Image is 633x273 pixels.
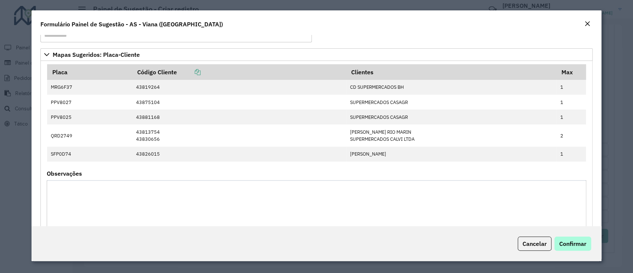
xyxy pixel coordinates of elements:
[47,169,82,178] label: Observações
[132,110,346,124] td: 43881168
[584,21,590,27] em: Fechar
[582,19,593,29] button: Close
[556,110,586,124] td: 1
[556,80,586,95] td: 1
[132,64,346,80] th: Código Cliente
[556,95,586,110] td: 1
[53,52,140,58] span: Mapas Sugeridos: Placa-Cliente
[47,95,132,110] td: PPV8027
[346,95,556,110] td: SUPERMERCADOS CASAGR
[47,64,132,80] th: Placa
[132,124,346,146] td: 43813754 43830656
[47,147,132,162] td: SFP0D74
[556,124,586,146] td: 2
[47,110,132,124] td: PPV8025
[556,64,586,80] th: Max
[40,20,223,29] h4: Formulário Painel de Sugestão - AS - Viana ([GEOGRAPHIC_DATA])
[40,48,592,61] a: Mapas Sugeridos: Placa-Cliente
[177,68,201,76] a: Copiar
[522,240,547,247] span: Cancelar
[346,110,556,124] td: SUPERMERCADOS CASAGR
[132,95,346,110] td: 43875104
[346,147,556,162] td: [PERSON_NAME]
[518,237,551,251] button: Cancelar
[132,147,346,162] td: 43826015
[556,147,586,162] td: 1
[346,80,556,95] td: CD SUPERMERCADOS BH
[47,124,132,146] td: QRD2749
[559,240,586,247] span: Confirmar
[40,61,592,253] div: Mapas Sugeridos: Placa-Cliente
[47,80,132,95] td: MRG6F37
[554,237,591,251] button: Confirmar
[132,80,346,95] td: 43819264
[346,64,556,80] th: Clientes
[346,124,556,146] td: [PERSON_NAME] RIO MARIN SUPERMERCADOS CALVI LTDA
